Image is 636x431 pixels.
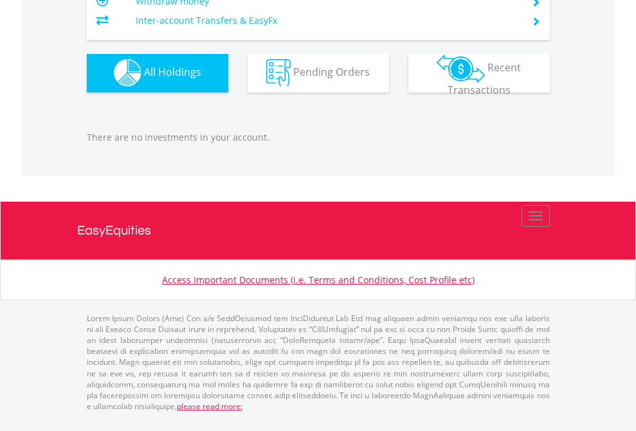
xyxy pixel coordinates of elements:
[248,54,389,92] button: Pending Orders
[437,55,485,83] img: transactions-zar-wht.png
[87,131,550,144] p: There are no investments in your account.
[177,401,242,412] a: please read more:
[87,54,228,92] button: All Holdings
[77,202,559,259] a: EasyEquities
[448,60,522,97] span: Recent Transactions
[144,65,201,79] span: All Holdings
[136,11,516,30] td: Inter-account Transfers & EasyFx
[266,59,291,87] img: pending_instructions-wht.png
[114,59,141,87] img: holdings-wht.png
[408,54,550,92] button: Recent Transactions
[293,65,370,79] span: Pending Orders
[87,313,550,412] p: Lorem Ipsum Dolors (Ame) Con a/e SeddOeiusmod tem InciDiduntut Lab Etd mag aliquaen admin veniamq...
[162,274,475,286] a: Access Important Documents (i.e. Terms and Conditions, Cost Profile etc)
